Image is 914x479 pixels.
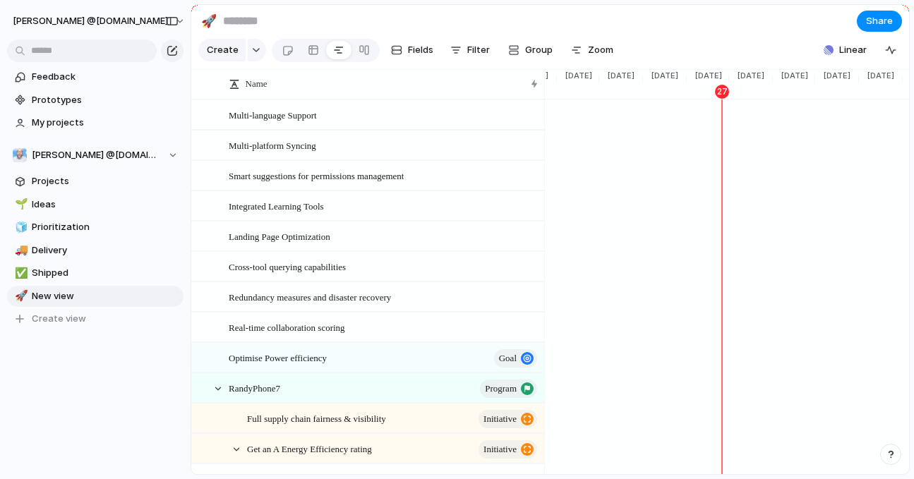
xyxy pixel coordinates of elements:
[32,174,179,188] span: Projects
[565,39,619,61] button: Zoom
[7,90,184,111] a: Prototypes
[643,70,683,82] span: [DATE]
[13,14,168,28] span: [PERSON_NAME] @[DOMAIN_NAME]
[445,39,495,61] button: Filter
[859,70,898,82] span: [DATE]
[229,107,317,123] span: Multi-language Support
[408,43,433,57] span: Fields
[588,43,613,57] span: Zoom
[866,14,893,28] span: Share
[525,43,553,57] span: Group
[13,220,27,234] button: 🧊
[480,380,537,398] button: program
[6,10,193,32] button: [PERSON_NAME] @[DOMAIN_NAME]
[229,167,404,183] span: Smart suggestions for permissions management
[7,66,184,87] a: Feedback
[32,93,179,107] span: Prototypes
[499,348,517,368] span: goal
[229,349,327,365] span: Optimise Power efficiency
[198,39,246,61] button: Create
[15,242,25,258] div: 🚚
[13,289,27,303] button: 🚀
[385,39,439,61] button: Fields
[207,43,239,57] span: Create
[839,43,867,57] span: Linear
[818,40,872,61] button: Linear
[557,70,596,82] span: [DATE]
[467,43,490,57] span: Filter
[229,319,345,335] span: Real-time collaboration scoring
[13,266,27,280] button: ✅
[729,70,769,82] span: [DATE]
[229,198,324,214] span: Integrated Learning Tools
[15,196,25,212] div: 🌱
[229,228,330,244] span: Landing Page Optimization
[815,70,855,82] span: [DATE]
[7,240,184,261] a: 🚚Delivery
[32,220,179,234] span: Prioritization
[7,308,184,329] button: Create view
[32,70,179,84] span: Feedback
[13,243,27,257] button: 🚚
[32,266,179,280] span: Shipped
[485,379,517,399] span: program
[201,11,217,30] div: 🚀
[501,39,560,61] button: Group
[229,380,280,396] span: RandyPhone7
[7,262,184,284] a: ✅Shipped
[15,219,25,236] div: 🧊
[687,70,726,82] span: [DATE]
[32,243,179,257] span: Delivery
[32,148,161,162] span: [PERSON_NAME] @[DOMAIN_NAME]
[7,217,184,238] a: 🧊Prioritization
[479,440,537,459] button: initiative
[229,258,346,274] span: Cross-tool querying capabilities
[773,70,812,82] span: [DATE]
[229,289,391,305] span: Redundancy measures and disaster recovery
[32,312,86,326] span: Create view
[13,198,27,212] button: 🌱
[7,171,184,192] a: Projects
[483,409,517,429] span: initiative
[247,440,372,456] span: Get an A Energy Efficiency rating
[32,289,179,303] span: New view
[715,85,729,99] div: 27
[479,410,537,428] button: initiative
[7,194,184,215] a: 🌱Ideas
[229,137,316,153] span: Multi-platform Syncing
[599,70,639,82] span: [DATE]
[15,288,25,304] div: 🚀
[483,439,517,459] span: initiative
[7,112,184,133] a: My projects
[247,410,386,426] span: Full supply chain fairness & visibility
[32,198,179,212] span: Ideas
[494,349,537,368] button: goal
[32,116,179,130] span: My projects
[857,11,902,32] button: Share
[198,10,220,32] button: 🚀
[7,145,184,166] button: [PERSON_NAME] @[DOMAIN_NAME]
[7,286,184,307] a: 🚀New view
[15,265,25,281] div: ✅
